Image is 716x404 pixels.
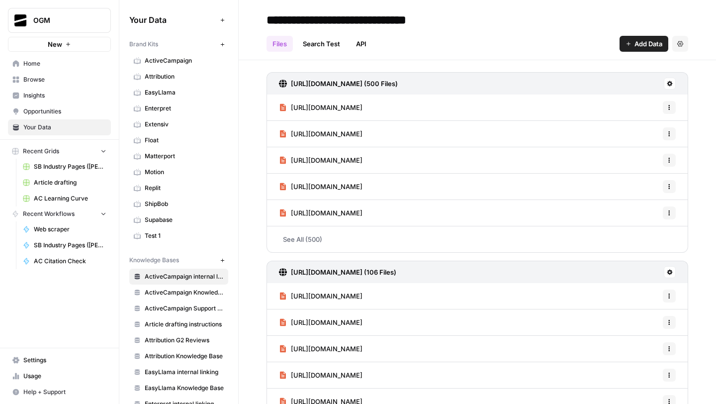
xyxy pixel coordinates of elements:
a: Enterpret [129,101,228,116]
a: AC Citation Check [18,253,111,269]
a: AC Learning Curve [18,191,111,206]
a: Files [267,36,293,52]
span: Opportunities [23,107,106,116]
a: Attribution [129,69,228,85]
span: [URL][DOMAIN_NAME] [291,182,362,192]
a: Article drafting [18,175,111,191]
img: OGM Logo [11,11,29,29]
span: Usage [23,372,106,381]
a: [URL][DOMAIN_NAME] [279,336,362,362]
span: Float [145,136,224,145]
span: Test 1 [145,231,224,240]
h3: [URL][DOMAIN_NAME] (500 Files) [291,79,398,89]
span: Enterpret [145,104,224,113]
a: Attribution Knowledge Base [129,348,228,364]
a: ActiveCampaign internal linking [129,269,228,285]
span: EasyLlama internal linking [145,368,224,377]
span: Motion [145,168,224,177]
span: ActiveCampaign Support Center [145,304,224,313]
a: ActiveCampaign Knowledge Base [129,285,228,301]
a: Settings [8,352,111,368]
span: Attribution [145,72,224,81]
a: [URL][DOMAIN_NAME] [279,147,362,173]
a: ActiveCampaign [129,53,228,69]
a: [URL][DOMAIN_NAME] [279,95,362,120]
span: [URL][DOMAIN_NAME] [291,129,362,139]
a: Attribution G2 Reviews [129,332,228,348]
span: New [48,39,62,49]
a: Your Data [8,119,111,135]
a: Home [8,56,111,72]
span: Extensiv [145,120,224,129]
span: ActiveCampaign Knowledge Base [145,288,224,297]
span: Add Data [634,39,662,49]
span: Recent Grids [23,147,59,156]
a: SB Industry Pages ([PERSON_NAME] v3) Grid [18,159,111,175]
a: ActiveCampaign Support Center [129,301,228,316]
a: Article drafting instructions [129,316,228,332]
span: Home [23,59,106,68]
a: [URL][DOMAIN_NAME] (106 Files) [279,261,396,283]
a: Float [129,132,228,148]
button: Help + Support [8,384,111,400]
span: OGM [33,15,93,25]
span: [URL][DOMAIN_NAME] [291,370,362,380]
a: Test 1 [129,228,228,244]
a: EasyLlama internal linking [129,364,228,380]
span: ShipBob [145,200,224,208]
a: [URL][DOMAIN_NAME] [279,200,362,226]
h3: [URL][DOMAIN_NAME] (106 Files) [291,267,396,277]
a: Extensiv [129,116,228,132]
span: Recent Workflows [23,209,75,218]
a: Opportunities [8,103,111,119]
span: Matterport [145,152,224,161]
a: [URL][DOMAIN_NAME] [279,309,362,335]
a: [URL][DOMAIN_NAME] [279,174,362,200]
span: [URL][DOMAIN_NAME] [291,344,362,354]
a: See All (500) [267,226,688,252]
span: Browse [23,75,106,84]
span: Supabase [145,215,224,224]
span: SB Industry Pages ([PERSON_NAME] v3) Grid [34,162,106,171]
a: Supabase [129,212,228,228]
button: Add Data [620,36,668,52]
span: Help + Support [23,388,106,397]
span: Web scraper [34,225,106,234]
span: AC Learning Curve [34,194,106,203]
span: ActiveCampaign [145,56,224,65]
a: Usage [8,368,111,384]
a: [URL][DOMAIN_NAME] (500 Files) [279,73,398,95]
a: Matterport [129,148,228,164]
span: Replit [145,184,224,193]
button: Recent Grids [8,144,111,159]
span: Knowledge Bases [129,256,179,265]
span: Settings [23,356,106,365]
a: [URL][DOMAIN_NAME] [279,283,362,309]
span: EasyLlama [145,88,224,97]
a: Motion [129,164,228,180]
span: Article drafting [34,178,106,187]
a: EasyLlama Knowledge Base [129,380,228,396]
a: Browse [8,72,111,88]
button: New [8,37,111,52]
span: SB Industry Pages ([PERSON_NAME] v3) [34,241,106,250]
a: Search Test [297,36,346,52]
span: Brand Kits [129,40,158,49]
span: Attribution Knowledge Base [145,352,224,361]
span: Your Data [23,123,106,132]
span: [URL][DOMAIN_NAME] [291,155,362,165]
span: Insights [23,91,106,100]
span: Your Data [129,14,216,26]
a: EasyLlama [129,85,228,101]
span: EasyLlama Knowledge Base [145,384,224,393]
span: AC Citation Check [34,257,106,266]
button: Workspace: OGM [8,8,111,33]
a: ShipBob [129,196,228,212]
a: Insights [8,88,111,103]
span: [URL][DOMAIN_NAME] [291,102,362,112]
a: [URL][DOMAIN_NAME] [279,121,362,147]
span: Attribution G2 Reviews [145,336,224,345]
span: ActiveCampaign internal linking [145,272,224,281]
span: [URL][DOMAIN_NAME] [291,208,362,218]
span: [URL][DOMAIN_NAME] [291,317,362,327]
